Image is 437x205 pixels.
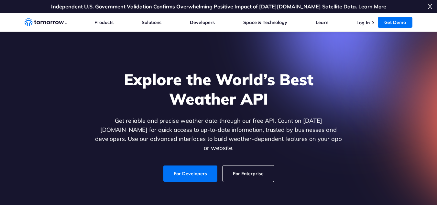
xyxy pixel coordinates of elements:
a: For Developers [163,165,217,182]
a: For Enterprise [223,165,274,182]
a: Learn [316,19,328,25]
a: Log In [356,20,370,26]
a: Products [94,19,114,25]
a: Get Demo [378,17,412,28]
a: Solutions [142,19,161,25]
a: Home link [25,17,67,27]
a: Space & Technology [243,19,287,25]
p: Get reliable and precise weather data through our free API. Count on [DATE][DOMAIN_NAME] for quic... [94,116,344,153]
h1: Explore the World’s Best Weather API [94,70,344,108]
a: Developers [190,19,215,25]
a: Independent U.S. Government Validation Confirms Overwhelming Positive Impact of [DATE][DOMAIN_NAM... [51,3,386,10]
